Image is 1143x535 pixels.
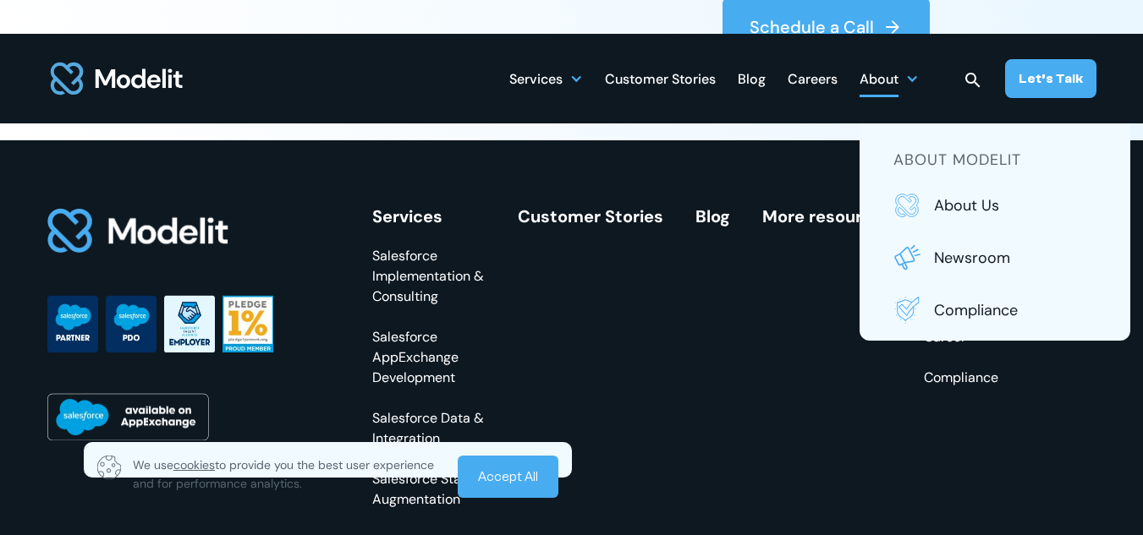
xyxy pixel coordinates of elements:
a: Accept All [458,456,558,498]
a: Salesforce Data & Integration [372,408,486,449]
p: We use to provide you the best user experience and for performance analytics. [133,456,446,493]
p: About us [934,194,1096,216]
nav: About [860,123,1130,341]
img: arrow right [882,17,903,37]
div: Services [509,64,563,97]
a: Salesforce AppExchange Development [372,327,486,388]
a: Compliance [924,368,998,388]
a: Blog [738,62,766,95]
div: Services [372,207,486,226]
h5: about modelit [893,149,1096,172]
div: Schedule a Call [750,15,874,39]
span: cookies [173,457,215,472]
div: Let’s Talk [1019,69,1083,88]
div: About [860,62,919,95]
div: Careers [788,64,838,97]
p: Newsroom [934,247,1096,269]
a: home [47,52,186,105]
a: Compliance [893,297,1096,324]
p: Compliance [934,299,1096,321]
div: Customer Stories [605,64,716,97]
a: Customer Stories [518,205,663,227]
a: Newsroom [893,244,1096,271]
a: More resources [762,205,892,227]
a: Let’s Talk [1005,59,1096,98]
div: About [860,64,898,97]
div: Blog [738,64,766,97]
a: About us [893,192,1096,219]
img: modelit logo [47,52,186,105]
img: footer logo [47,207,230,255]
a: Blog [695,205,730,227]
div: Services [509,62,583,95]
a: Customer Stories [605,62,716,95]
a: Salesforce Implementation & Consulting [372,246,486,307]
a: Careers [788,62,838,95]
